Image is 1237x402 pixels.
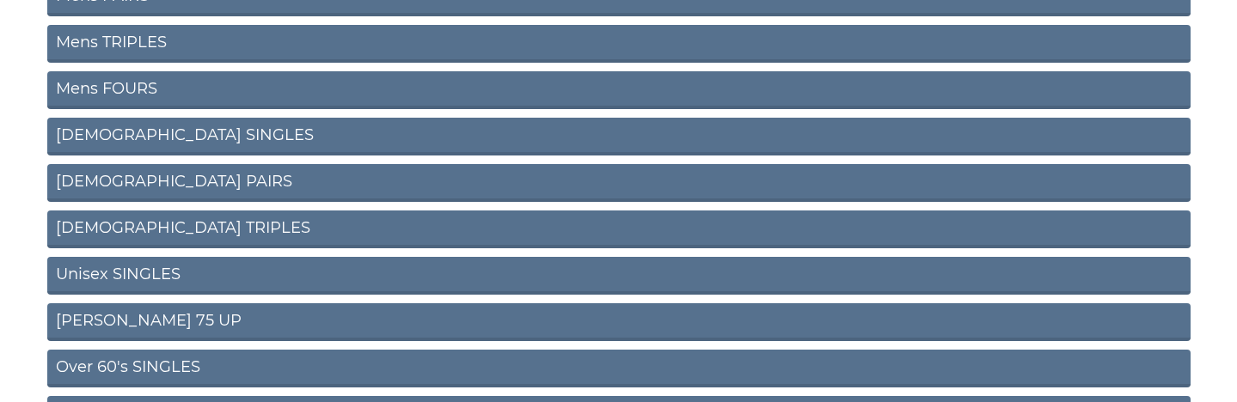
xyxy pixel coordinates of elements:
a: Mens TRIPLES [47,25,1191,63]
a: Over 60's SINGLES [47,350,1191,387]
a: Mens FOURS [47,71,1191,109]
a: [DEMOGRAPHIC_DATA] PAIRS [47,164,1191,202]
a: [DEMOGRAPHIC_DATA] TRIPLES [47,210,1191,248]
a: Unisex SINGLES [47,257,1191,295]
a: [DEMOGRAPHIC_DATA] SINGLES [47,118,1191,155]
a: [PERSON_NAME] 75 UP [47,303,1191,341]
